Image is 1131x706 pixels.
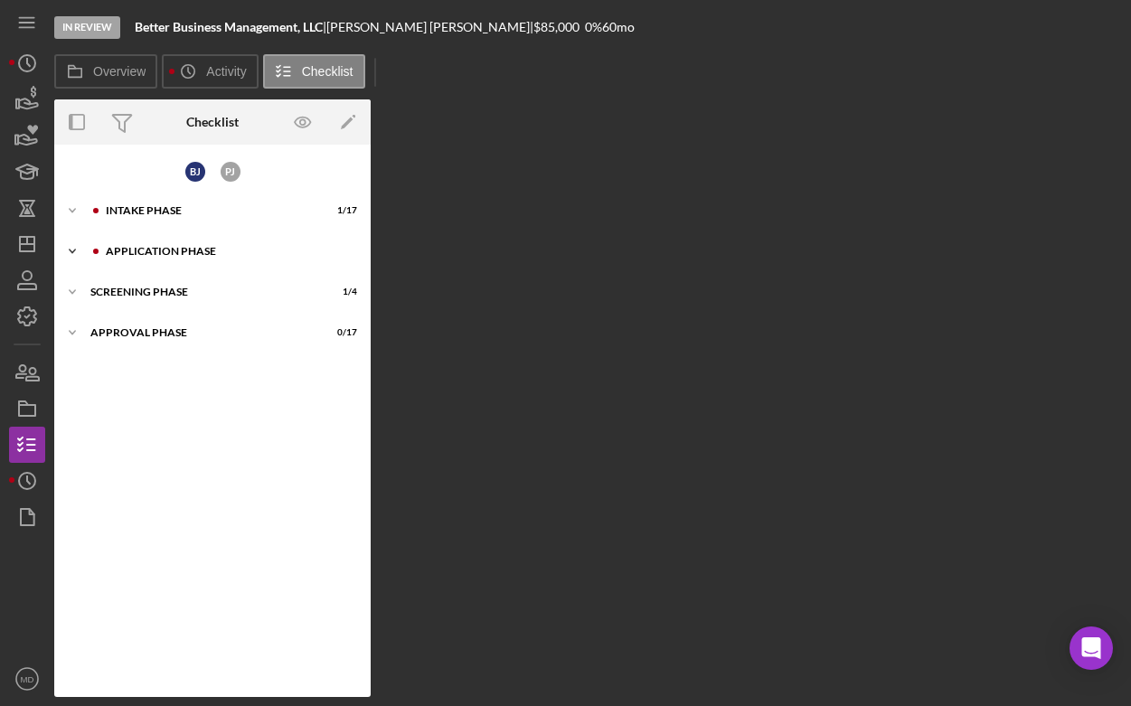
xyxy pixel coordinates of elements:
div: 1 / 4 [325,287,357,297]
button: Activity [162,54,258,89]
text: MD [21,674,34,684]
label: Checklist [302,64,353,79]
label: Activity [206,64,246,79]
div: [PERSON_NAME] [PERSON_NAME] | [326,20,533,34]
div: 60 mo [602,20,635,34]
span: $85,000 [533,19,580,34]
div: 1 / 17 [325,205,357,216]
div: Open Intercom Messenger [1070,626,1113,670]
div: Approval Phase [90,327,312,338]
button: MD [9,661,45,697]
div: Screening Phase [90,287,312,297]
div: Intake Phase [106,205,312,216]
div: B J [185,162,205,182]
div: 0 / 17 [325,327,357,338]
button: Overview [54,54,157,89]
div: In Review [54,16,120,39]
b: Better Business Management, LLC [135,19,323,34]
div: 0 % [585,20,602,34]
div: P J [221,162,240,182]
div: Checklist [186,115,239,129]
div: Application Phase [106,246,348,257]
label: Overview [93,64,146,79]
button: Checklist [263,54,365,89]
div: | [135,20,326,34]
